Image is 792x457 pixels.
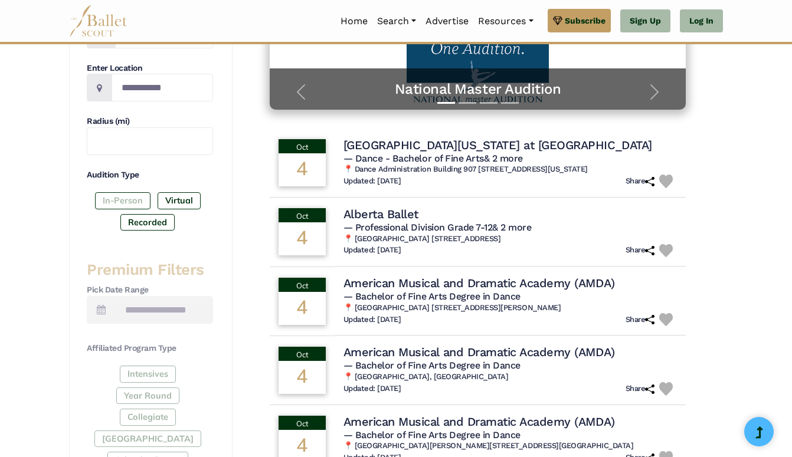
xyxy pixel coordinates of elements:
div: Oct [279,347,326,361]
h6: Share [626,384,655,394]
span: — Bachelor of Fine Arts Degree in Dance [343,291,521,302]
label: In-Person [95,192,150,209]
div: Oct [279,208,326,222]
button: Slide 1 [437,96,455,110]
label: Recorded [120,214,175,231]
h6: Updated: [DATE] [343,384,401,394]
h4: American Musical and Dramatic Academy (AMDA) [343,344,615,360]
h6: Share [626,245,655,255]
button: Slide 3 [480,96,498,110]
input: Location [112,74,213,101]
h4: Affiliated Program Type [87,343,213,354]
h4: American Musical and Dramatic Academy (AMDA) [343,275,615,291]
button: Slide 2 [459,96,476,110]
h6: Share [626,176,655,186]
a: Advertise [421,9,473,34]
h4: [GEOGRAPHIC_DATA][US_STATE] at [GEOGRAPHIC_DATA] [343,137,652,153]
h4: Alberta Ballet [343,206,418,222]
div: 4 [279,292,326,325]
button: Slide 4 [501,96,519,110]
span: — Dance - Bachelor of Fine Arts [343,153,523,164]
a: Log In [680,9,723,33]
h4: American Musical and Dramatic Academy (AMDA) [343,414,615,429]
h4: Radius (mi) [87,116,213,127]
h6: 📍 [GEOGRAPHIC_DATA][PERSON_NAME][STREET_ADDRESS][GEOGRAPHIC_DATA] [343,441,678,451]
a: Resources [473,9,538,34]
div: Oct [279,139,326,153]
h4: Pick Date Range [87,284,213,296]
h4: Enter Location [87,63,213,74]
h6: 📍 [GEOGRAPHIC_DATA] [STREET_ADDRESS] [343,234,678,244]
span: Subscribe [565,14,606,27]
h4: Audition Type [87,169,213,181]
h6: 📍 [GEOGRAPHIC_DATA] [STREET_ADDRESS][PERSON_NAME] [343,303,678,313]
h6: Updated: [DATE] [343,315,401,325]
h6: Share [626,315,655,325]
a: National Master Audition [282,80,675,98]
label: Virtual [158,192,201,209]
a: Home [336,9,372,34]
span: — Bachelor of Fine Arts Degree in Dance [343,429,521,440]
img: gem.svg [553,14,562,27]
h6: 📍 Dance Administration Building 907 [STREET_ADDRESS][US_STATE] [343,165,678,175]
div: 4 [279,153,326,186]
span: — Professional Division Grade 7-12 [343,222,532,233]
div: 4 [279,222,326,255]
a: Sign Up [620,9,670,33]
h3: Premium Filters [87,260,213,280]
h6: Updated: [DATE] [343,176,401,186]
span: — Bachelor of Fine Arts Degree in Dance [343,360,521,371]
div: 4 [279,361,326,394]
h6: Updated: [DATE] [343,245,401,255]
div: Oct [279,278,326,292]
h6: 📍 [GEOGRAPHIC_DATA], [GEOGRAPHIC_DATA] [343,372,678,382]
a: Search [372,9,421,34]
a: & 2 more [492,222,531,233]
div: Oct [279,416,326,430]
a: Subscribe [548,9,611,32]
a: & 2 more [484,153,523,164]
